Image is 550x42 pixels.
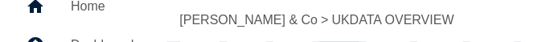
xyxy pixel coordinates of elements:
[179,10,318,30] a: [PERSON_NAME] & Co
[331,10,454,30] a: UKDATA OVERVIEW
[321,10,328,30] p: >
